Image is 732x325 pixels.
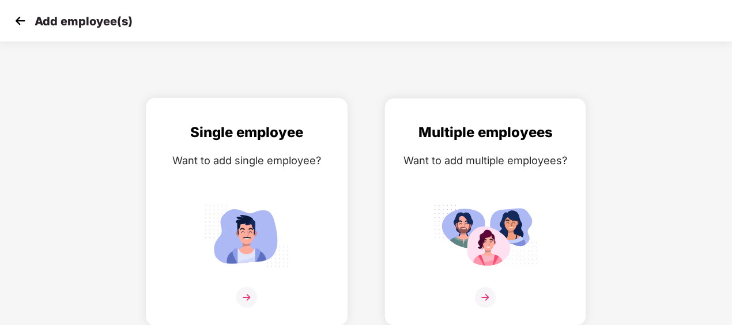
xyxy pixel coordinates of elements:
[236,287,257,308] img: svg+xml;base64,PHN2ZyB4bWxucz0iaHR0cDovL3d3dy53My5vcmcvMjAwMC9zdmciIHdpZHRoPSIzNiIgaGVpZ2h0PSIzNi...
[397,122,574,143] div: Multiple employees
[12,12,29,29] img: svg+xml;base64,PHN2ZyB4bWxucz0iaHR0cDovL3d3dy53My5vcmcvMjAwMC9zdmciIHdpZHRoPSIzMCIgaGVpZ2h0PSIzMC...
[195,200,299,272] img: svg+xml;base64,PHN2ZyB4bWxucz0iaHR0cDovL3d3dy53My5vcmcvMjAwMC9zdmciIGlkPSJTaW5nbGVfZW1wbG95ZWUiIH...
[158,152,335,169] div: Want to add single employee?
[475,287,496,308] img: svg+xml;base64,PHN2ZyB4bWxucz0iaHR0cDovL3d3dy53My5vcmcvMjAwMC9zdmciIHdpZHRoPSIzNiIgaGVpZ2h0PSIzNi...
[158,122,335,143] div: Single employee
[433,200,537,272] img: svg+xml;base64,PHN2ZyB4bWxucz0iaHR0cDovL3d3dy53My5vcmcvMjAwMC9zdmciIGlkPSJNdWx0aXBsZV9lbXBsb3llZS...
[397,152,574,169] div: Want to add multiple employees?
[35,14,133,28] p: Add employee(s)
